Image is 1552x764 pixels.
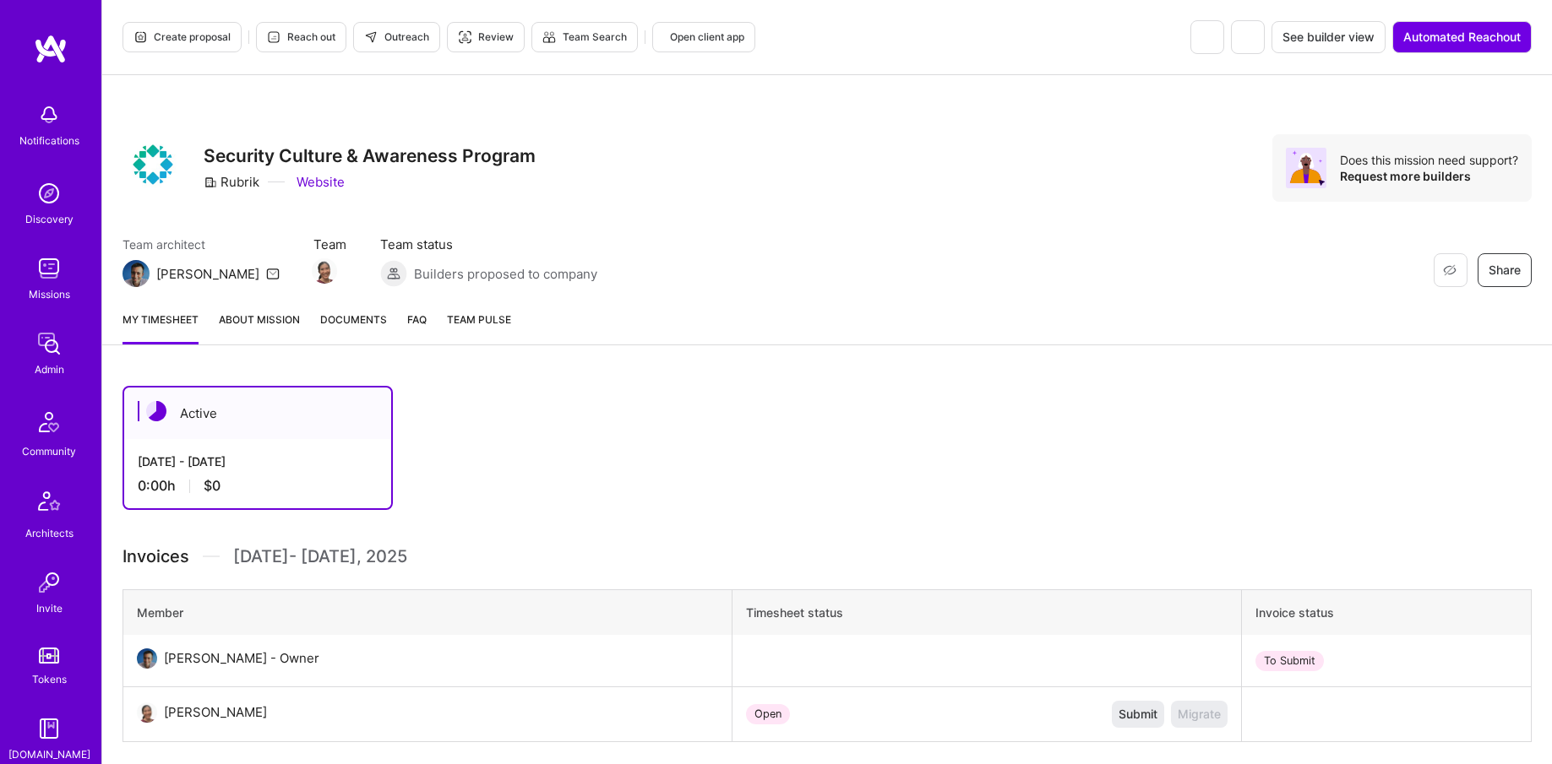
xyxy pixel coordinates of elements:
span: Team Pulse [447,313,511,326]
span: [DATE] - [DATE] , 2025 [233,544,407,569]
div: Missions [29,285,70,303]
div: Admin [35,360,64,378]
span: Invoices [123,544,189,569]
div: Community [22,442,76,460]
span: Builders proposed to company [414,265,597,283]
div: Request more builders [1340,168,1518,184]
div: Tokens [32,670,67,688]
img: Team Member Avatar [312,258,337,284]
img: logo [34,34,68,64]
span: Submit [1119,706,1157,723]
i: icon Targeter [458,30,471,44]
img: admin teamwork [32,327,66,360]
div: Architects [25,524,74,542]
div: To Submit [1255,651,1324,671]
img: Company Logo [123,134,183,195]
span: Team [313,236,346,253]
button: Submit [1112,701,1164,728]
div: 0:00 h [138,477,378,495]
button: Review [447,22,525,52]
span: Share [1489,262,1521,279]
h3: Security Culture & Awareness Program [204,145,536,166]
img: User Avatar [137,648,157,669]
th: Timesheet status [732,590,1242,636]
button: Open client app [652,22,755,52]
span: See builder view [1282,29,1375,46]
div: Discovery [25,210,74,228]
div: [DATE] - [DATE] [138,452,378,470]
span: Reach out [267,30,335,45]
img: Divider [203,544,220,569]
span: Open client app [663,30,744,45]
span: Team architect [123,236,280,253]
button: Share [1478,253,1532,287]
img: Architects [29,484,69,524]
img: teamwork [32,252,66,285]
div: [DOMAIN_NAME] [8,745,90,763]
div: Open [746,704,790,724]
th: Invoice status [1242,590,1532,636]
img: User Avatar [137,702,157,723]
img: tokens [39,648,59,664]
a: Team Member Avatar [313,257,335,285]
a: FAQ [407,311,427,344]
a: Team Pulse [447,311,511,344]
a: Website [293,173,345,191]
img: guide book [32,712,66,745]
i: icon EyeClosed [1443,263,1457,277]
img: bell [32,98,66,132]
span: Review [458,30,514,45]
button: Create proposal [123,22,242,52]
button: Automated Reachout [1392,21,1532,53]
span: Team Search [542,30,627,45]
button: See builder view [1272,21,1386,53]
span: Documents [320,311,387,328]
img: Avatar [1286,148,1326,188]
img: Builders proposed to company [380,260,407,287]
span: $0 [204,477,221,495]
img: Team Architect [123,260,150,287]
img: discovery [32,176,66,210]
span: Team status [380,236,597,253]
div: Rubrik [204,173,259,191]
i: icon Mail [266,267,280,280]
button: Team Search [531,22,638,52]
i: icon CompanyGray [204,176,217,189]
div: Notifications [19,132,79,149]
img: Invite [32,566,66,599]
div: [PERSON_NAME] - Owner [164,648,319,669]
span: Automated Reachout [1403,29,1521,46]
div: Active [124,387,391,439]
div: [PERSON_NAME] [164,702,267,723]
a: About Mission [219,311,300,344]
img: Active [146,401,166,421]
span: Outreach [364,30,429,45]
button: Reach out [256,22,346,52]
button: Outreach [353,22,440,52]
div: Invite [36,599,63,617]
div: [PERSON_NAME] [156,265,259,283]
th: Member [123,590,732,636]
a: My timesheet [123,311,199,344]
i: icon Proposal [133,30,147,44]
div: Does this mission need support? [1340,152,1518,168]
a: Documents [320,311,387,344]
span: Create proposal [133,30,231,45]
img: Community [29,402,69,442]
